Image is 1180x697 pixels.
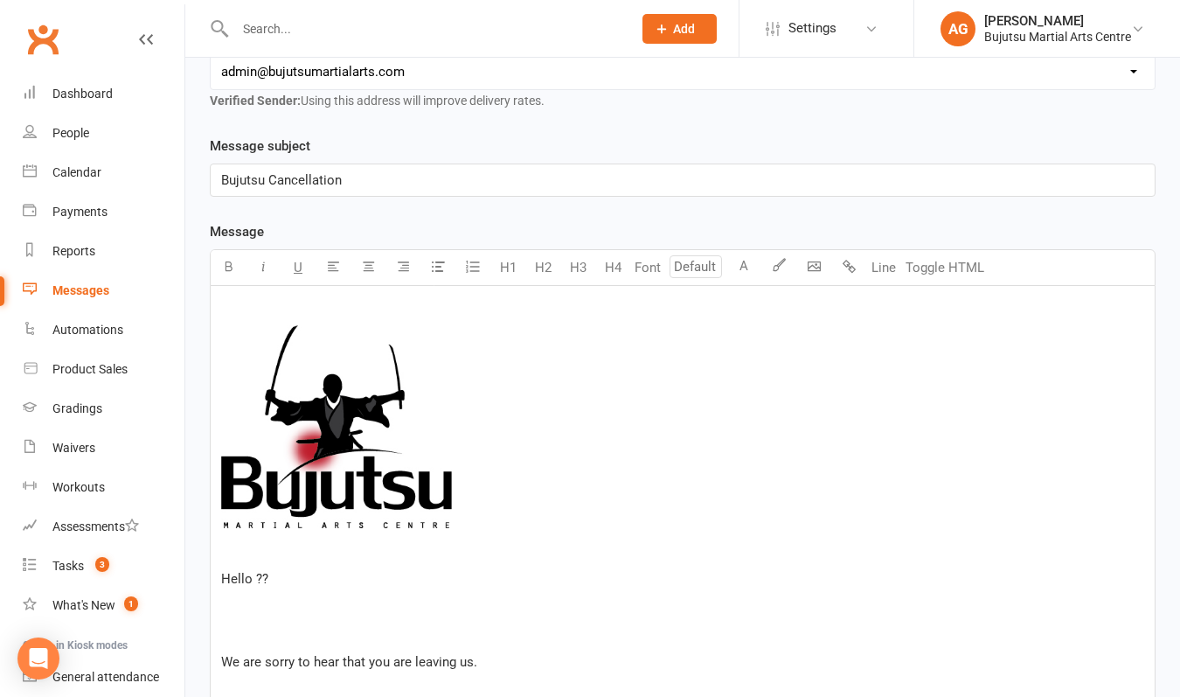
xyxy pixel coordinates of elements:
span: Using this address will improve delivery rates. [210,94,545,108]
div: [PERSON_NAME] [984,13,1131,29]
a: Workouts [23,468,184,507]
button: H2 [525,250,560,285]
div: People [52,126,89,140]
label: Message subject [210,136,310,157]
strong: Verified Sender: [210,94,301,108]
button: Font [630,250,665,285]
a: Product Sales [23,350,184,389]
button: H4 [595,250,630,285]
span: 3 [95,557,109,572]
div: Product Sales [52,362,128,376]
span: Add [673,22,695,36]
div: What's New [52,598,115,612]
button: Line [866,250,901,285]
button: H3 [560,250,595,285]
div: Messages [52,283,109,297]
a: Assessments [23,507,184,547]
a: Waivers [23,429,184,468]
div: Workouts [52,480,105,494]
label: Message [210,221,264,242]
div: Bujutsu Martial Arts Centre [984,29,1131,45]
div: Tasks [52,559,84,573]
div: AG [941,11,975,46]
a: Dashboard [23,74,184,114]
div: Dashboard [52,87,113,101]
span: 1 [124,596,138,611]
div: Assessments [52,519,139,533]
div: General attendance [52,670,159,684]
button: A [726,250,761,285]
input: Default [670,255,722,278]
div: Automations [52,323,123,337]
span: Bujutsu Cancellation [221,172,342,188]
div: Waivers [52,441,95,455]
div: Reports [52,244,95,258]
a: Clubworx [21,17,65,61]
button: Toggle HTML [901,250,989,285]
img: 2035d717-7c62-463b-a115-6a901fd5f771.jpg [221,325,452,528]
a: Calendar [23,153,184,192]
button: U [281,250,316,285]
button: H1 [490,250,525,285]
span: U [294,260,302,275]
div: Calendar [52,165,101,179]
a: Payments [23,192,184,232]
div: Open Intercom Messenger [17,638,59,680]
a: Messages [23,271,184,310]
a: Tasks 3 [23,547,184,586]
span: Settings [788,9,836,48]
span: We are sorry to hear that you are leaving us. [221,654,477,670]
a: Reports [23,232,184,271]
a: Automations [23,310,184,350]
a: What's New1 [23,586,184,625]
span: Hello ?? [221,571,268,587]
a: People [23,114,184,153]
button: Add [642,14,717,44]
a: Gradings [23,389,184,429]
input: Search... [230,17,620,41]
a: General attendance kiosk mode [23,658,184,697]
div: Payments [52,205,108,219]
div: Gradings [52,401,102,415]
